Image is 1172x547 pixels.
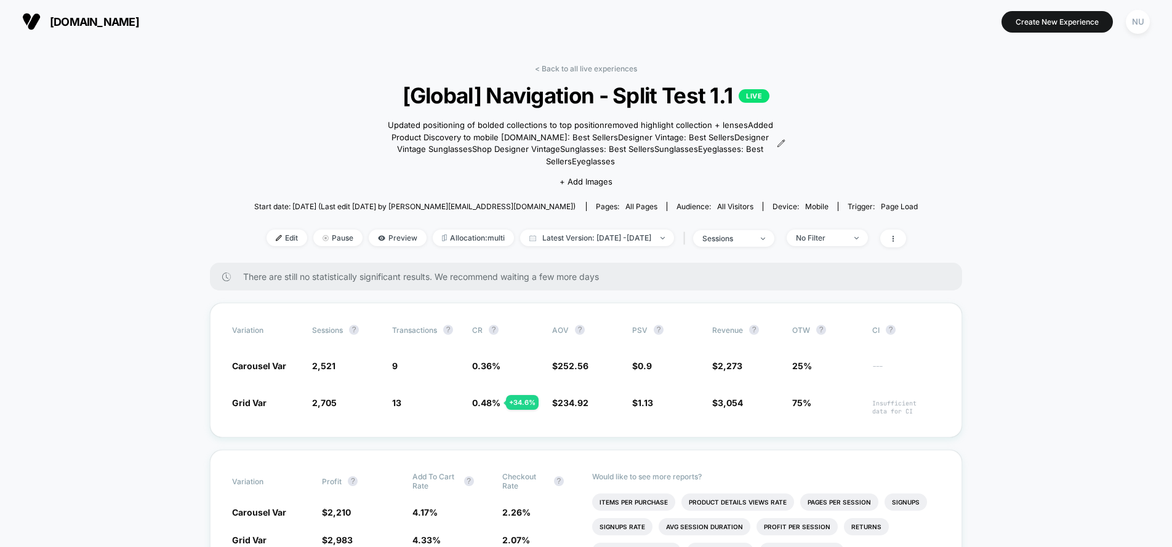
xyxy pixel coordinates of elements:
span: 75% [792,397,811,408]
button: ? [348,476,358,486]
span: 25% [792,361,812,371]
span: 4.33 % [412,535,441,545]
span: 0.48 % [472,397,500,408]
button: ? [816,325,826,335]
p: LIVE [739,89,769,103]
li: Signups [885,493,927,511]
span: Revenue [712,325,743,335]
span: Grid Var [232,397,267,408]
span: Variation [232,325,300,335]
img: edit [276,235,282,241]
li: Pages Per Session [800,493,878,511]
button: ? [489,325,499,335]
span: mobile [805,202,829,211]
span: $ [322,507,351,517]
img: rebalance [442,234,447,241]
div: Audience: [676,202,753,211]
span: --- [872,362,940,372]
span: Carousel Var [232,507,286,517]
span: PSV [632,325,648,335]
span: Profit [322,477,342,486]
img: Visually logo [22,12,41,31]
span: [Global] Navigation - Split Test 1.1 [287,82,885,108]
span: 2,521 [312,361,335,371]
span: 0.36 % [472,361,500,371]
button: ? [464,476,474,486]
li: Signups Rate [592,518,652,535]
span: 4.17 % [412,507,438,517]
span: 2,705 [312,397,337,408]
div: Pages: [596,202,657,211]
img: calendar [529,235,536,241]
span: Carousel Var [232,361,286,371]
span: 2,273 [718,361,742,371]
span: 0.9 [638,361,652,371]
span: $ [552,397,588,408]
button: [DOMAIN_NAME] [18,12,143,31]
span: Preview [369,230,427,246]
span: Edit [267,230,307,246]
button: ? [749,325,759,335]
li: Avg Session Duration [659,518,750,535]
li: Product Details Views Rate [681,493,794,511]
p: Would like to see more reports? [592,472,940,481]
span: Pause [313,230,363,246]
div: + 34.6 % [506,395,539,410]
span: Latest Version: [DATE] - [DATE] [520,230,674,246]
button: ? [554,476,564,486]
span: OTW [792,325,860,335]
span: Variation [232,472,300,490]
li: Profit Per Session [757,518,838,535]
span: 1.13 [638,397,653,408]
span: Checkout Rate [502,472,548,490]
span: $ [712,397,743,408]
span: CR [472,325,483,335]
span: | [680,230,693,247]
span: + Add Images [560,177,612,186]
span: Allocation: multi [433,230,514,246]
div: Trigger: [848,202,918,211]
span: 252.56 [558,361,588,371]
span: 2.07 % [502,535,530,545]
img: end [660,237,665,239]
span: There are still no statistically significant results. We recommend waiting a few more days [243,271,937,282]
button: ? [443,325,453,335]
span: $ [322,535,353,545]
li: Items Per Purchase [592,493,675,511]
span: $ [632,397,653,408]
span: Device: [763,202,838,211]
a: < Back to all live experiences [535,64,637,73]
span: Insufficient data for CI [872,399,940,415]
img: end [854,237,859,239]
span: 3,054 [718,397,743,408]
span: $ [632,361,652,371]
span: 2,983 [327,535,353,545]
button: Create New Experience [1001,11,1113,33]
span: 2.26 % [502,507,531,517]
div: No Filter [796,233,845,242]
button: ? [349,325,359,335]
span: 234.92 [558,397,588,408]
span: Transactions [392,325,437,335]
img: end [761,238,765,240]
span: 13 [392,397,401,408]
div: NU [1126,10,1150,34]
span: Add To Cart Rate [412,472,458,490]
li: Returns [844,518,889,535]
span: [DOMAIN_NAME] [50,15,139,28]
span: CI [872,325,940,335]
button: ? [575,325,585,335]
span: Page Load [881,202,918,211]
span: Sessions [312,325,343,335]
span: AOV [552,325,569,335]
span: $ [712,361,742,371]
span: Grid Var [232,535,267,545]
button: ? [886,325,896,335]
button: NU [1122,9,1154,34]
div: sessions [702,234,752,243]
span: All Visitors [717,202,753,211]
span: Start date: [DATE] (Last edit [DATE] by [PERSON_NAME][EMAIL_ADDRESS][DOMAIN_NAME]) [254,202,576,211]
span: 2,210 [327,507,351,517]
img: end [323,235,329,241]
span: Updated positioning of bolded collections to top positionremoved highlight collection + lensesAdd... [387,119,773,167]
